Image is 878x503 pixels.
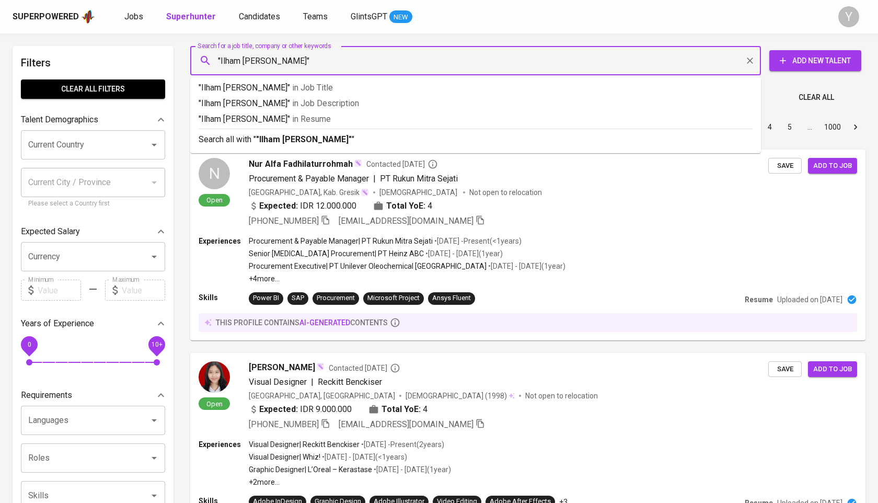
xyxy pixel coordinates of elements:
[428,200,432,212] span: 4
[808,158,857,174] button: Add to job
[373,173,376,185] span: |
[525,391,598,401] p: Not open to relocation
[351,10,412,24] a: GlintsGPT NEW
[21,54,165,71] h6: Filters
[249,273,565,284] p: +4 more ...
[339,216,473,226] span: [EMAIL_ADDRESS][DOMAIN_NAME]
[249,361,315,374] span: [PERSON_NAME]
[361,188,369,197] img: magic_wand.svg
[813,160,852,172] span: Add to job
[21,79,165,99] button: Clear All filters
[147,451,161,465] button: Open
[360,439,444,450] p: • [DATE] - Present ( 2 years )
[249,477,451,487] p: +2 more ...
[487,261,565,271] p: • [DATE] - [DATE] ( 1 year )
[122,280,165,301] input: Value
[351,12,387,21] span: GlintsGPT
[366,159,438,169] span: Contacted [DATE]
[354,159,362,167] img: magic_wand.svg
[147,138,161,152] button: Open
[38,280,81,301] input: Value
[777,294,842,305] p: Uploaded on [DATE]
[216,317,388,328] p: this profile contains contents
[249,391,395,401] div: [GEOGRAPHIC_DATA], [GEOGRAPHIC_DATA]
[367,293,420,303] div: Microsoft Project
[21,221,165,242] div: Expected Salary
[406,391,485,401] span: [DEMOGRAPHIC_DATA]
[249,158,353,170] span: Nur Alfa Fadhilaturrohmah
[821,119,844,135] button: Go to page 1000
[249,452,320,462] p: Visual Designer | Whiz!
[124,10,145,24] a: Jobs
[147,488,161,503] button: Open
[21,109,165,130] div: Talent Demographics
[249,439,360,450] p: Visual Designer | Reckitt Benckiser
[778,54,853,67] span: Add New Talent
[13,11,79,23] div: Superpowered
[249,236,433,246] p: Procurement & Payable Manager | PT Rukun Mitra Sejati
[21,385,165,406] div: Requirements
[769,50,861,71] button: Add New Talent
[249,464,372,475] p: Graphic Designer | L’Oreal – Kerastase
[199,97,753,110] p: "Ilham [PERSON_NAME]"
[428,159,438,169] svg: By Batam recruiter
[199,133,753,146] p: Search all with " "
[199,158,230,189] div: N
[432,293,471,303] div: Ansys Fluent
[249,261,487,271] p: Procurement Executive | PT Unilever Oleochemical [GEOGRAPHIC_DATA]
[292,83,333,93] span: in Job Title
[292,114,331,124] span: in Resume
[433,236,522,246] p: • [DATE] - Present ( <1 years )
[259,200,298,212] b: Expected:
[303,12,328,21] span: Teams
[147,413,161,428] button: Open
[199,82,753,94] p: "Ilham [PERSON_NAME]"
[249,248,424,259] p: Senior [MEDICAL_DATA] Procurement | PT Heinz ABC
[124,12,143,21] span: Jobs
[166,10,218,24] a: Superhunter
[151,341,162,348] span: 10+
[794,88,838,107] button: Clear All
[372,464,451,475] p: • [DATE] - [DATE] ( 1 year )
[379,187,459,198] span: [DEMOGRAPHIC_DATA]
[847,119,864,135] button: Go to next page
[808,361,857,378] button: Add to job
[249,200,356,212] div: IDR 12.000.000
[29,83,157,96] span: Clear All filters
[21,225,80,238] p: Expected Salary
[249,216,319,226] span: [PHONE_NUMBER]
[318,377,382,387] span: Reckitt Benckiser
[13,9,95,25] a: Superpoweredapp logo
[21,113,98,126] p: Talent Demographics
[745,294,773,305] p: Resume
[386,200,425,212] b: Total YoE:
[389,12,412,22] span: NEW
[147,249,161,264] button: Open
[28,199,158,209] p: Please select a Country first
[199,236,249,246] p: Experiences
[469,187,542,198] p: Not open to relocation
[239,12,280,21] span: Candidates
[259,403,298,416] b: Expected:
[249,403,352,416] div: IDR 9.000.000
[317,293,355,303] div: Procurement
[761,119,778,135] button: Go to page 4
[249,377,307,387] span: Visual Designer
[202,196,227,204] span: Open
[768,361,802,378] button: Save
[21,389,72,402] p: Requirements
[190,150,865,340] a: NOpenNur Alfa FadhilaturrohmahContacted [DATE]Procurement & Payable Manager|PT Rukun Mitra Sejati...
[202,399,227,408] span: Open
[311,376,314,388] span: |
[339,419,473,429] span: [EMAIL_ADDRESS][DOMAIN_NAME]
[799,91,834,104] span: Clear All
[773,160,796,172] span: Save
[21,313,165,334] div: Years of Experience
[813,363,852,375] span: Add to job
[199,361,230,393] img: 5b1ffd2fcf1e18c29784ff34007eefb8.jpg
[166,12,216,21] b: Superhunter
[199,292,249,303] p: Skills
[320,452,407,462] p: • [DATE] - [DATE] ( <1 years )
[406,391,515,401] div: (1998)
[239,10,282,24] a: Candidates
